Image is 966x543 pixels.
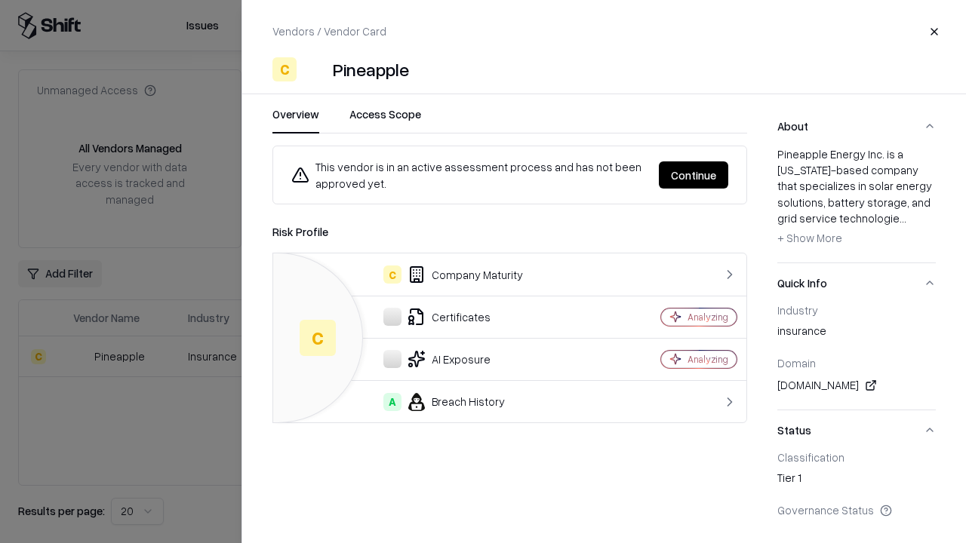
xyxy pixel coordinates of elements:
div: Governance Status [777,503,936,517]
div: C [272,57,297,81]
div: Company Maturity [285,265,608,284]
div: insurance [777,323,936,344]
div: AI Exposure [285,350,608,368]
div: C [300,320,336,356]
div: Domain [777,356,936,370]
button: About [777,106,936,146]
button: + Show More [777,226,842,250]
div: Industry [777,303,936,317]
div: About [777,146,936,262]
span: + Show More [777,231,842,244]
button: Access Scope [349,106,421,133]
button: Status [777,410,936,450]
div: Tier 1 [777,470,936,491]
div: C [383,265,401,284]
div: Pineapple [333,57,409,81]
div: [DOMAIN_NAME] [777,376,936,394]
div: This vendor is in an active assessment process and has not been approved yet. [291,158,647,192]
div: Quick Info [777,303,936,410]
button: Continue [659,161,728,189]
div: Risk Profile [272,222,747,241]
div: Classification [777,450,936,464]
div: Pineapple Energy Inc. is a [US_STATE]-based company that specializes in solar energy solutions, b... [777,146,936,250]
div: A [383,393,401,411]
span: ... [900,211,906,225]
div: Analyzing [688,353,728,366]
div: Breach History [285,393,608,411]
div: Analyzing [688,311,728,324]
button: Quick Info [777,263,936,303]
div: Certificates [285,308,608,326]
button: Overview [272,106,319,133]
img: Pineapple [303,57,327,81]
p: Vendors / Vendor Card [272,23,386,39]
